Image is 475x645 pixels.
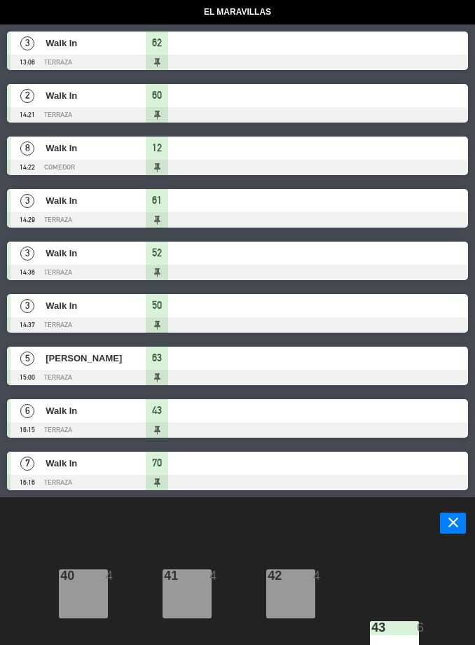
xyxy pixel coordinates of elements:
span: 8 [20,141,34,155]
span: 12 [152,139,162,156]
span: 60 [152,87,162,104]
i: close [445,514,462,531]
div: 4 [313,569,315,582]
span: 2 [20,89,34,103]
span: Walk In [46,88,146,103]
span: 52 [152,244,162,261]
span: Walk In [46,246,146,261]
span: 50 [152,297,162,314]
span: [PERSON_NAME] [46,351,146,366]
div: 40 [60,569,61,582]
span: Walk In [46,36,146,50]
span: 61 [152,192,162,209]
span: Walk In [46,456,146,471]
span: 62 [152,34,162,51]
button: close [440,513,466,534]
span: El Maravillas [204,6,271,20]
span: Walk In [46,298,146,313]
span: Walk In [46,193,146,208]
span: 3 [20,247,34,261]
div: 43 [371,621,372,634]
div: 4 [209,569,212,582]
span: 7 [20,457,34,471]
span: 6 [20,404,34,418]
span: 63 [152,349,162,366]
span: 43 [152,402,162,419]
div: 4 [106,569,108,582]
span: Walk In [46,141,146,155]
span: 3 [20,194,34,208]
span: 3 [20,299,34,313]
span: 70 [152,455,162,471]
div: 41 [164,569,165,582]
div: 6 [417,621,419,634]
span: Walk In [46,403,146,418]
span: 5 [20,352,34,366]
span: 3 [20,36,34,50]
